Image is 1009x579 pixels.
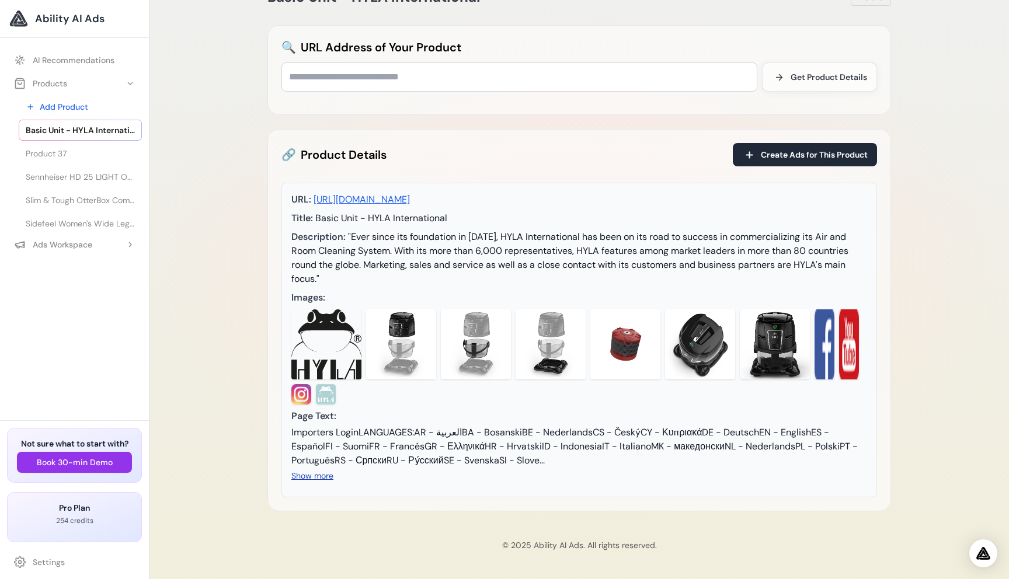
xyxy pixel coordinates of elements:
span: Product 37 [26,148,67,159]
a: Add Product [19,96,142,117]
div: Open Intercom Messenger [969,539,997,567]
a: Settings [7,552,142,573]
span: Create Ads for This Product [761,149,868,161]
span: URL: [291,193,311,205]
span: Slim & Tough OtterBox Commuter Case para iPhone 14 & 13 - INTO THE [26,194,135,206]
span: Get Product Details [791,71,867,83]
button: Book 30-min Demo [17,452,132,473]
a: Slim & Tough OtterBox Commuter Case para iPhone 14 & 13 - INTO THE [19,190,142,211]
img: Parsed image [665,309,735,379]
span: Sidefeel Women's Wide Leg Jeans High Waisted Strechy Raw Hem Zimbaplatinum Denim Pants at Amazon ... [26,218,135,229]
button: Products [7,73,142,94]
a: Sennheiser HD 25 LIGHT On-Ear [PERSON_NAME] de ouvido para DJ [19,166,142,187]
span: Ability AI Ads [35,11,105,27]
img: Parsed image [441,309,511,379]
p: 254 credits [17,516,132,525]
img: Parsed image [291,309,361,379]
span: Description: [291,231,346,243]
a: Sidefeel Women's Wide Leg Jeans High Waisted Strechy Raw Hem Zimbaplatinum Denim Pants at Amazon ... [19,213,142,234]
img: Parsed image [815,309,834,379]
img: Parsed image [516,309,586,379]
button: Ads Workspace [7,234,142,255]
span: 🔗 [281,145,296,164]
a: [URL][DOMAIN_NAME] [314,193,410,205]
p: © 2025 Ability AI Ads. All rights reserved. [159,539,1000,551]
img: Parsed image [740,309,810,379]
span: "Ever since its foundation in [DATE], HYLA International has been on its road to success in comme... [291,231,848,285]
span: 🔍 [281,39,296,55]
span: Basic Unit - HYLA International [315,212,447,224]
h2: URL Address of Your Product [281,39,877,55]
a: Basic Unit - HYLA International [19,120,142,141]
span: Sennheiser HD 25 LIGHT On-Ear [PERSON_NAME] de ouvido para DJ [26,171,135,183]
span: Title: [291,212,313,224]
a: Ability AI Ads [9,9,140,28]
h3: Pro Plan [17,502,132,514]
a: Product 37 [19,143,142,164]
span: Basic Unit - HYLA International [26,124,135,136]
div: Importers LoginLANGUAGES:AR - العربيةBA - BosanskiBE - NederlandsCS - ČeskýCY - ΚυπριακάDE - Deut... [291,425,867,468]
div: Ads Workspace [14,239,92,250]
span: Page Text: [291,410,336,422]
h2: Product Details [281,145,387,164]
h3: Not sure what to start with? [17,438,132,449]
img: Parsed image [366,309,436,379]
img: Parsed image [291,384,311,404]
button: Show more [291,470,333,482]
span: Images: [291,291,325,304]
img: Parsed image [316,384,336,404]
img: Parsed image [590,309,660,379]
button: Get Product Details [762,62,877,92]
img: Parsed image [839,309,859,379]
div: Products [14,78,67,89]
a: AI Recommendations [7,50,142,71]
button: Create Ads for This Product [733,143,877,166]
